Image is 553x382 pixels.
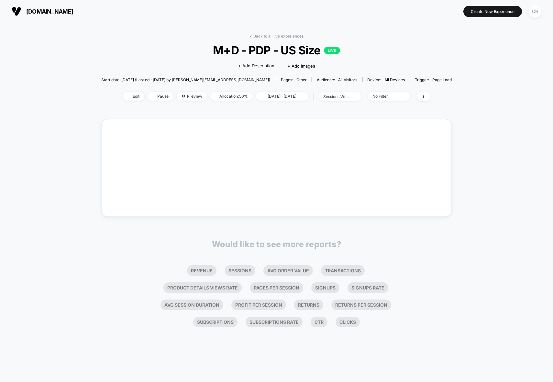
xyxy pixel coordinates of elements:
[177,92,207,101] span: Preview
[324,47,340,54] p: LIVE
[384,77,405,82] span: all devices
[311,317,327,327] li: Ctr
[348,282,388,293] li: Signups Rate
[193,317,238,327] li: Subscriptions
[163,282,242,293] li: Product Details Views Rate
[250,282,303,293] li: Pages Per Session
[311,282,339,293] li: Signups
[148,92,173,101] span: Pause
[160,300,223,310] li: Avg Session Duration
[312,92,318,101] span: |
[323,94,349,99] div: sessions with impression
[187,265,216,276] li: Revenue
[336,317,360,327] li: Clicks
[362,77,410,82] span: Device:
[463,6,522,17] button: Create New Experience
[415,77,452,82] div: Trigger:
[529,5,541,18] div: CH
[225,265,255,276] li: Sessions
[317,77,357,82] div: Audience:
[210,92,253,101] span: Allocation: 50%
[246,317,303,327] li: Subscriptions Rate
[256,92,308,101] span: [DATE] - [DATE]
[294,300,323,310] li: Returns
[101,77,270,82] span: Start date: [DATE] (Last edit [DATE] by [PERSON_NAME][EMAIL_ADDRESS][DOMAIN_NAME])
[250,34,304,38] a: < Back to all live experiences
[231,300,286,310] li: Profit Per Session
[527,5,543,18] button: CH
[338,77,357,82] span: All Visitors
[372,94,398,99] div: No Filter
[238,63,274,69] span: + Add Description
[123,92,144,101] span: Edit
[12,6,21,16] img: Visually logo
[287,63,315,69] span: + Add Images
[119,43,434,57] span: M+D - PDP - US Size
[212,239,341,249] p: Would like to see more reports?
[331,300,391,310] li: Returns Per Session
[263,265,313,276] li: Avg Order Value
[281,77,307,82] div: Pages:
[10,6,75,16] button: [DOMAIN_NAME]
[432,77,452,82] span: Page Load
[321,265,365,276] li: Transactions
[296,77,307,82] span: other
[26,8,73,15] span: [DOMAIN_NAME]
